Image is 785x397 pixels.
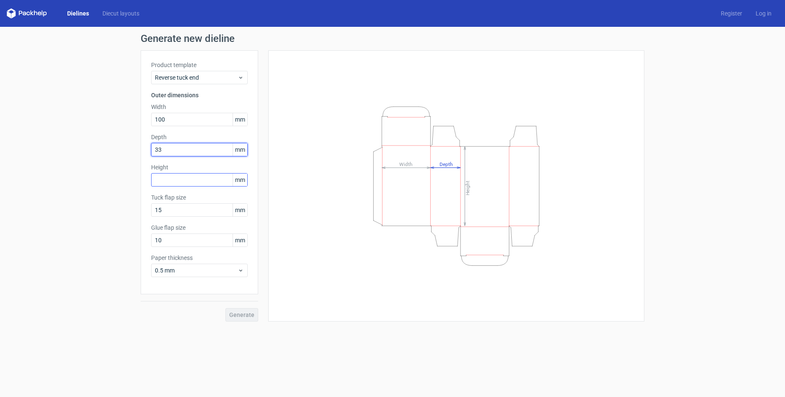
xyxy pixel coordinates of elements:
h3: Outer dimensions [151,91,248,99]
a: Log in [749,9,778,18]
label: Tuck flap size [151,193,248,202]
span: 0.5 mm [155,266,238,275]
a: Diecut layouts [96,9,146,18]
tspan: Depth [440,161,453,167]
span: mm [233,113,247,126]
label: Depth [151,133,248,141]
span: Reverse tuck end [155,73,238,82]
h1: Generate new dieline [141,34,644,44]
label: Paper thickness [151,254,248,262]
span: mm [233,143,247,156]
span: mm [233,234,247,247]
tspan: Height [465,180,471,195]
span: mm [233,204,247,216]
label: Height [151,163,248,171]
a: Register [714,9,749,18]
tspan: Width [399,161,413,167]
label: Product template [151,61,248,69]
label: Glue flap size [151,223,248,232]
span: mm [233,174,247,186]
a: Dielines [60,9,96,18]
label: Width [151,103,248,111]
